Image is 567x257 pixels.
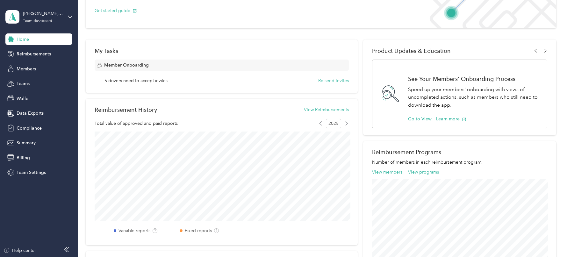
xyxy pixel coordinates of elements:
[17,110,44,117] span: Data Exports
[372,149,547,155] h2: Reimbursement Programs
[17,51,51,57] span: Reimbursements
[104,62,149,68] span: Member Onboarding
[372,47,451,54] span: Product Updates & Education
[326,119,341,128] span: 2025
[23,10,63,17] div: [PERSON_NAME] Distributors
[436,116,466,122] button: Learn more
[17,66,36,72] span: Members
[304,106,349,113] button: View Reimbursements
[104,77,168,84] span: 5 drivers need to accept invites
[95,120,178,127] span: Total value of approved and paid reports
[17,139,36,146] span: Summary
[118,227,150,234] label: Variable reports
[408,86,540,109] p: Speed up your members' onboarding with views of uncompleted actions, such as members who still ne...
[95,47,349,54] div: My Tasks
[17,125,42,132] span: Compliance
[318,77,349,84] button: Re-send invites
[4,247,36,254] button: Help center
[17,154,30,161] span: Billing
[17,169,46,176] span: Team Settings
[372,159,547,166] p: Number of members in each reimbursement program.
[185,227,212,234] label: Fixed reports
[372,169,402,175] button: View members
[17,36,29,43] span: Home
[95,106,157,113] h2: Reimbursement History
[408,116,432,122] button: Go to View
[531,221,567,257] iframe: Everlance-gr Chat Button Frame
[17,95,30,102] span: Wallet
[23,19,52,23] div: Team dashboard
[95,7,137,14] button: Get started guide
[408,75,540,82] h1: See Your Members' Onboarding Process
[408,169,439,175] button: View programs
[17,80,30,87] span: Teams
